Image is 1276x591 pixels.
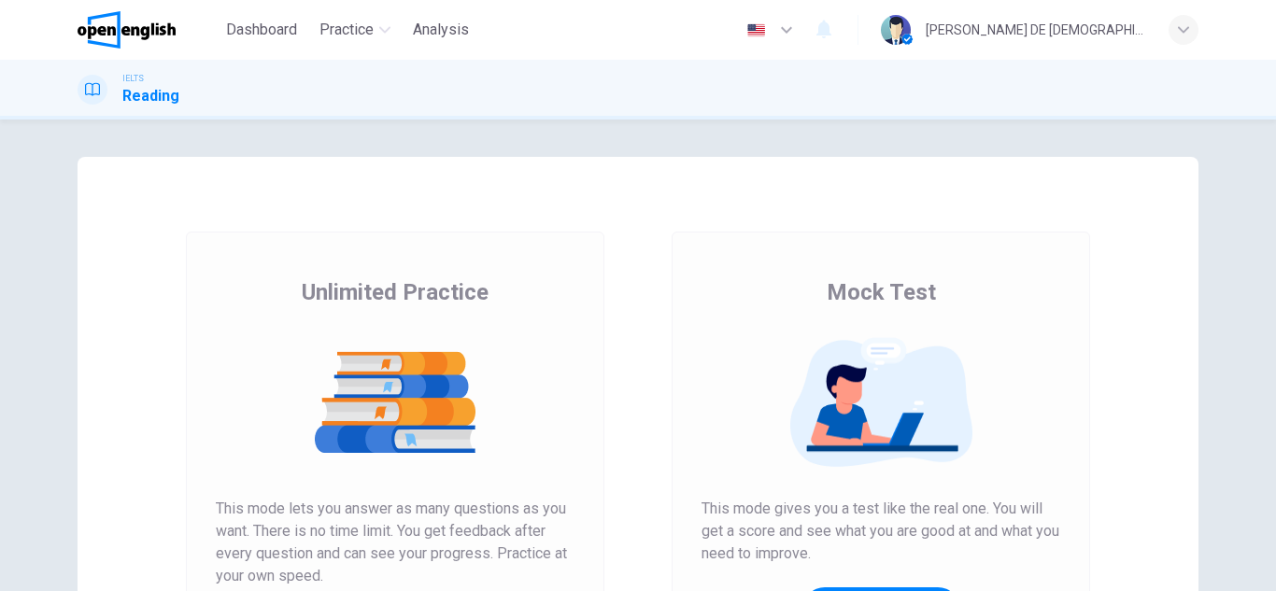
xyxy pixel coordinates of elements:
[122,72,144,85] span: IELTS
[78,11,219,49] a: OpenEnglish logo
[702,498,1060,565] span: This mode gives you a test like the real one. You will get a score and see what you are good at a...
[312,13,398,47] button: Practice
[827,277,936,307] span: Mock Test
[744,23,768,37] img: en
[302,277,489,307] span: Unlimited Practice
[226,19,297,41] span: Dashboard
[881,15,911,45] img: Profile picture
[413,19,469,41] span: Analysis
[219,13,305,47] button: Dashboard
[405,13,476,47] button: Analysis
[122,85,179,107] h1: Reading
[926,19,1146,41] div: [PERSON_NAME] DE [DEMOGRAPHIC_DATA][PERSON_NAME]
[216,498,574,587] span: This mode lets you answer as many questions as you want. There is no time limit. You get feedback...
[319,19,374,41] span: Practice
[78,11,176,49] img: OpenEnglish logo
